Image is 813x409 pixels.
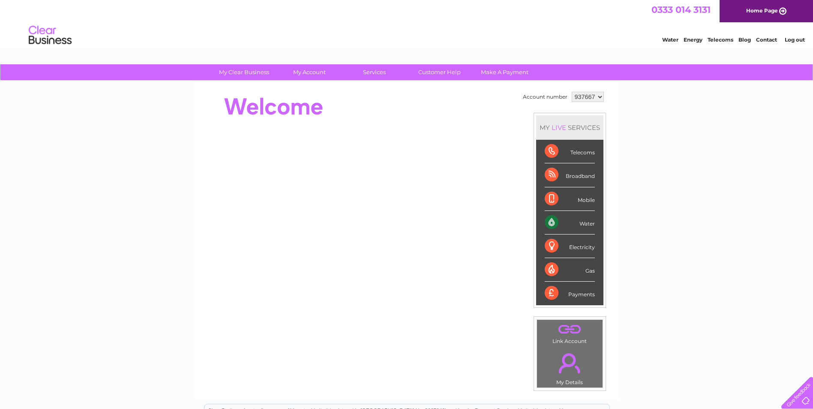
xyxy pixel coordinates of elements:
div: Clear Business is a trading name of Verastar Limited (registered in [GEOGRAPHIC_DATA] No. 3667643... [204,5,609,42]
a: Blog [738,36,751,43]
a: My Clear Business [209,64,279,80]
td: Account number [521,90,570,104]
img: logo.png [28,22,72,48]
a: Contact [756,36,777,43]
a: Telecoms [708,36,733,43]
a: Customer Help [404,64,475,80]
div: Gas [545,258,595,282]
div: Electricity [545,235,595,258]
div: Payments [545,282,595,305]
a: . [539,322,600,337]
a: Energy [684,36,702,43]
div: Telecoms [545,140,595,163]
a: Make A Payment [469,64,540,80]
div: Broadband [545,163,595,187]
td: Link Account [537,319,603,346]
td: My Details [537,346,603,388]
a: Log out [785,36,805,43]
a: 0333 014 3131 [651,4,711,15]
div: Mobile [545,187,595,211]
a: . [539,348,600,378]
div: LIVE [550,123,568,132]
div: Water [545,211,595,235]
a: My Account [274,64,345,80]
a: Water [662,36,678,43]
div: MY SERVICES [536,115,603,140]
a: Services [339,64,410,80]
